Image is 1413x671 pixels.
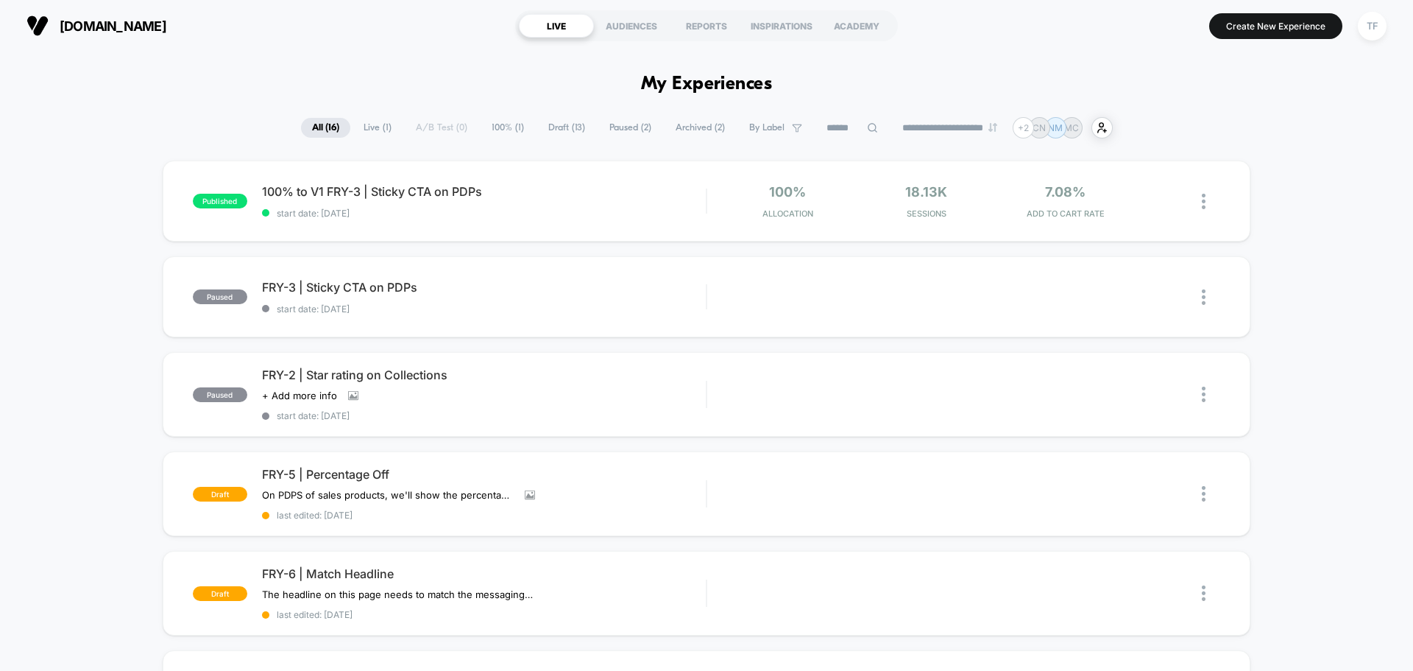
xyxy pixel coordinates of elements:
[749,122,785,133] span: By Label
[193,289,247,304] span: paused
[1202,289,1205,305] img: close
[193,387,247,402] span: paused
[1202,586,1205,601] img: close
[353,118,403,138] span: Live ( 1 )
[22,14,171,38] button: [DOMAIN_NAME]
[1013,117,1034,138] div: + 2
[262,208,706,219] span: start date: [DATE]
[744,14,819,38] div: INSPIRATIONS
[1353,11,1391,41] button: TF
[669,14,744,38] div: REPORTS
[193,194,247,208] span: published
[769,184,806,200] span: 100%
[1202,387,1205,402] img: close
[262,589,535,600] span: The headline on this page needs to match the messaging on the previous page
[1033,122,1046,133] p: CN
[301,118,350,138] span: All ( 16 )
[641,74,773,95] h1: My Experiences
[262,609,706,620] span: last edited: [DATE]
[262,280,706,295] span: FRY-3 | Sticky CTA on PDPs
[262,303,706,315] span: start date: [DATE]
[262,184,706,199] span: 100% to V1 FRY-3 | Sticky CTA on PDPs
[193,586,247,601] span: draft
[519,14,594,38] div: LIVE
[861,208,993,219] span: Sessions
[1202,486,1205,502] img: close
[537,118,596,138] span: Draft ( 13 )
[262,368,706,382] span: FRY-2 | Star rating on Collections
[193,487,247,502] span: draft
[262,410,706,421] span: start date: [DATE]
[905,184,947,200] span: 18.13k
[594,14,669,38] div: AUDIENCES
[762,208,813,219] span: Allocation
[1202,194,1205,209] img: close
[999,208,1131,219] span: ADD TO CART RATE
[665,118,736,138] span: Archived ( 2 )
[1358,12,1387,41] div: TF
[262,489,514,501] span: On PDPS of sales products, we'll show the percentage off next to the strikethrough price
[262,510,706,521] span: last edited: [DATE]
[1045,184,1086,200] span: 7.08%
[26,15,49,37] img: Visually logo
[1048,122,1063,133] p: NM
[481,118,535,138] span: 100% ( 1 )
[60,18,166,34] span: [DOMAIN_NAME]
[262,566,706,581] span: FRY-6 | Match Headline
[988,123,997,132] img: end
[262,467,706,482] span: FRY-5 | Percentage Off
[1209,13,1342,39] button: Create New Experience
[819,14,894,38] div: ACADEMY
[598,118,662,138] span: Paused ( 2 )
[262,390,337,401] span: + Add more info
[1064,122,1079,133] p: MC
